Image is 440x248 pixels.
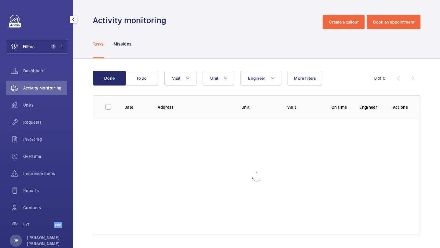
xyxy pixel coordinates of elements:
p: Visit [287,104,319,110]
span: Requests [23,119,67,125]
span: Invoicing [23,136,67,142]
span: Beta [54,222,62,228]
span: Engineer [248,76,265,81]
span: Units [23,102,67,108]
button: Engineer [240,71,281,86]
button: Book an appointment [367,15,420,29]
span: Unit [210,76,218,81]
p: Missions [114,41,132,47]
span: Visit [172,76,180,81]
h1: Activity monitoring [93,15,170,26]
button: Visit [164,71,196,86]
p: Address [158,104,231,110]
button: More filters [288,71,322,86]
button: Unit [203,71,234,86]
p: On time [329,104,350,110]
span: Dashboard [23,68,67,74]
p: [PERSON_NAME] [PERSON_NAME] [27,235,64,247]
p: Unit [241,104,277,110]
span: More filters [294,76,316,81]
span: IoT [23,222,54,228]
p: Engineer [359,104,383,110]
p: Tasks [93,41,104,47]
p: Actions [393,104,408,110]
button: To do [125,71,158,86]
p: RB [13,238,18,244]
button: Filters1 [6,39,67,54]
button: Done [93,71,126,86]
span: Insurance items [23,170,67,177]
span: Reports [23,188,67,194]
span: Contacts [23,205,67,211]
p: Date [124,104,148,110]
span: 1 [51,44,56,49]
span: Activity Monitoring [23,85,67,91]
span: Overtime [23,153,67,159]
div: 0 of 0 [374,75,385,81]
span: Filters [23,43,35,49]
button: Create a callout [323,15,365,29]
